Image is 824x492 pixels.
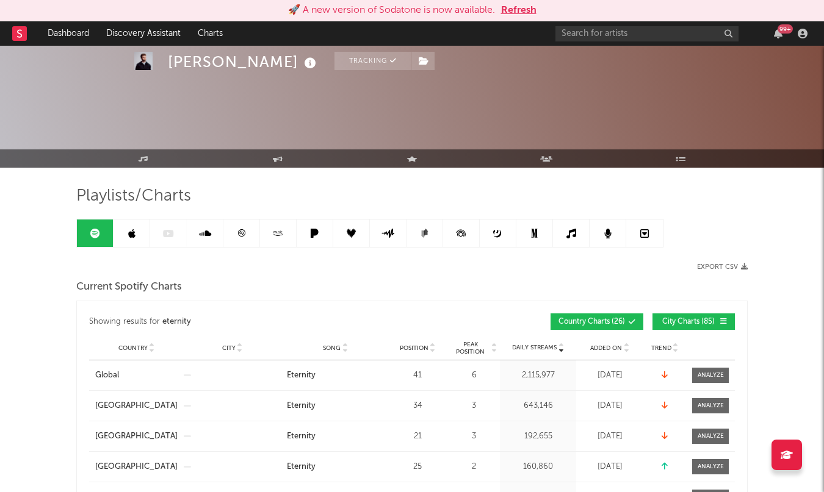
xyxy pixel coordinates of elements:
[95,369,178,382] a: Global
[778,24,793,34] div: 99 +
[118,344,148,352] span: Country
[287,461,316,473] div: Eternity
[323,344,341,352] span: Song
[390,369,445,382] div: 41
[503,461,573,473] div: 160,860
[652,313,735,330] button: City Charts(85)
[95,430,178,443] a: [GEOGRAPHIC_DATA]
[222,344,236,352] span: City
[774,29,782,38] button: 99+
[697,263,748,271] button: Export CSV
[651,344,671,352] span: Trend
[287,369,384,382] a: Eternity
[390,430,445,443] div: 21
[579,430,640,443] div: [DATE]
[503,400,573,412] div: 643,146
[95,400,178,412] a: [GEOGRAPHIC_DATA]
[503,430,573,443] div: 192,655
[95,461,178,473] a: [GEOGRAPHIC_DATA]
[451,341,490,355] span: Peak Position
[590,344,622,352] span: Added On
[287,400,384,412] a: Eternity
[76,189,191,204] span: Playlists/Charts
[660,318,717,326] span: City Charts ( 85 )
[451,461,497,473] div: 2
[76,280,182,294] span: Current Spotify Charts
[579,400,640,412] div: [DATE]
[168,52,319,72] div: [PERSON_NAME]
[451,369,497,382] div: 6
[579,461,640,473] div: [DATE]
[579,369,640,382] div: [DATE]
[162,315,191,329] div: eternity
[390,400,445,412] div: 34
[287,461,384,473] a: Eternity
[555,26,739,41] input: Search for artists
[400,344,428,352] span: Position
[287,430,316,443] div: Eternity
[95,369,119,382] div: Global
[501,3,537,18] button: Refresh
[334,52,411,70] button: Tracking
[288,3,495,18] div: 🚀 A new version of Sodatone is now available.
[390,461,445,473] div: 25
[503,369,573,382] div: 2,115,977
[287,369,316,382] div: Eternity
[551,313,643,330] button: Country Charts(26)
[98,21,189,46] a: Discovery Assistant
[512,343,557,352] span: Daily Streams
[287,430,384,443] a: Eternity
[39,21,98,46] a: Dashboard
[89,313,412,330] div: Showing results for
[558,318,625,326] span: Country Charts ( 26 )
[451,430,497,443] div: 3
[189,21,231,46] a: Charts
[287,400,316,412] div: Eternity
[451,400,497,412] div: 3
